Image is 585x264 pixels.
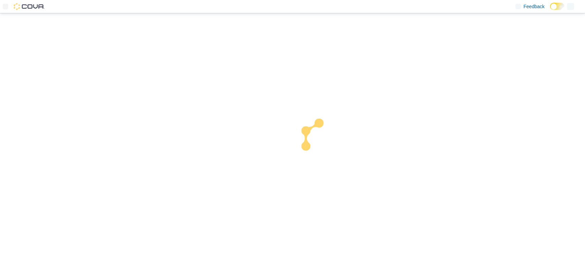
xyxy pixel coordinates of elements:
img: cova-loader [293,114,344,165]
span: Feedback [524,3,545,10]
img: Cova [14,3,45,10]
input: Dark Mode [550,3,564,10]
